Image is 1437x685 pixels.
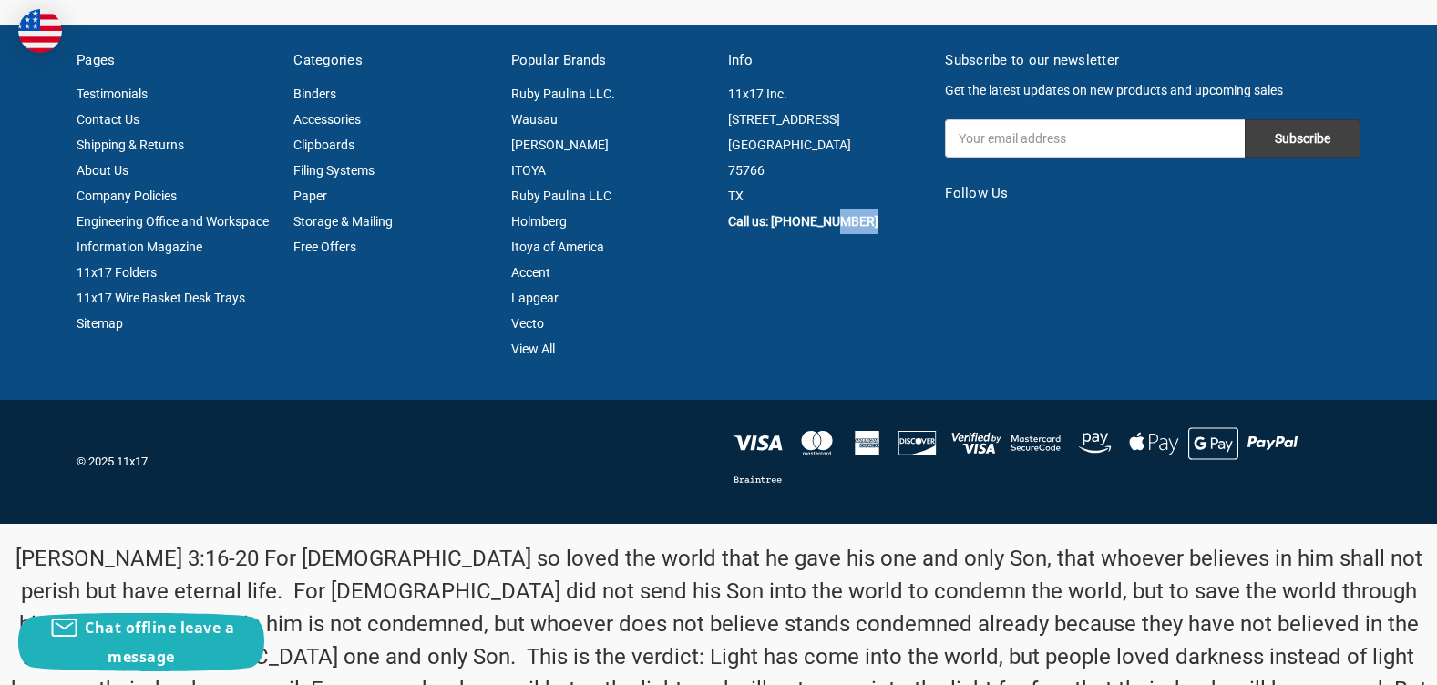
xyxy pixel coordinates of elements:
[293,138,354,152] a: Clipboards
[77,265,157,280] a: 11x17 Folders
[511,240,604,254] a: Itoya of America
[18,613,264,671] button: Chat offline leave a message
[293,214,393,229] a: Storage & Mailing
[511,189,611,203] a: Ruby Paulina LLC
[77,453,709,471] p: © 2025 11x17
[293,112,361,127] a: Accessories
[77,50,274,71] h5: Pages
[1245,119,1360,158] input: Subscribe
[945,119,1245,158] input: Your email address
[945,50,1360,71] h5: Subscribe to our newsletter
[293,50,491,71] h5: Categories
[511,342,555,356] a: View All
[77,189,177,203] a: Company Policies
[511,214,567,229] a: Holmberg
[945,183,1360,204] h5: Follow Us
[85,618,234,667] span: Chat offline leave a message
[293,87,336,101] a: Binders
[511,50,709,71] h5: Popular Brands
[77,112,139,127] a: Contact Us
[511,138,609,152] a: [PERSON_NAME]
[77,316,123,331] a: Sitemap
[511,112,558,127] a: Wausau
[728,50,926,71] h5: Info
[511,291,559,305] a: Lapgear
[77,138,184,152] a: Shipping & Returns
[511,316,544,331] a: Vecto
[18,9,62,53] img: duty and tax information for United States
[77,163,128,178] a: About Us
[728,81,926,209] address: 11x17 Inc. [STREET_ADDRESS] [GEOGRAPHIC_DATA] 75766 TX
[945,81,1360,100] p: Get the latest updates on new products and upcoming sales
[511,163,546,178] a: ITOYA
[293,240,356,254] a: Free Offers
[728,214,878,229] a: Call us: [PHONE_NUMBER]
[77,214,269,254] a: Engineering Office and Workspace Information Magazine
[511,265,550,280] a: Accent
[293,189,327,203] a: Paper
[77,87,148,101] a: Testimonials
[293,163,375,178] a: Filing Systems
[77,291,245,305] a: 11x17 Wire Basket Desk Trays
[511,87,615,101] a: Ruby Paulina LLC.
